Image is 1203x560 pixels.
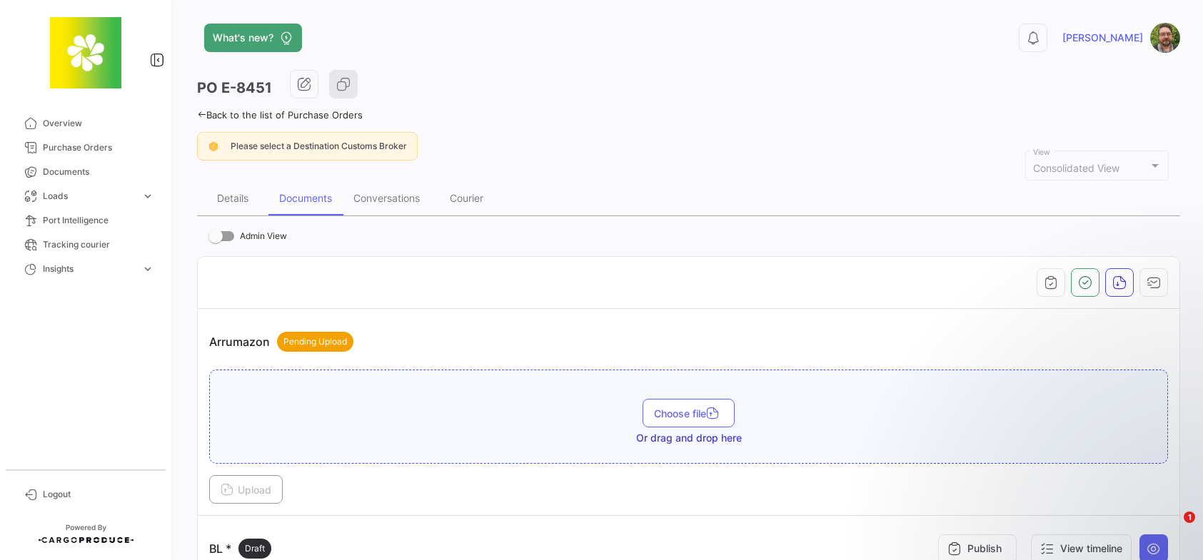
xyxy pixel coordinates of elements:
button: Upload [209,475,283,504]
a: Port Intelligence [11,208,160,233]
span: expand_more [141,190,154,203]
div: Details [217,192,248,204]
div: Courier [450,192,483,204]
p: Arrumazon [209,332,353,352]
span: Choose file [654,407,723,419]
a: Tracking courier [11,233,160,257]
span: Consolidated View [1033,162,1119,174]
span: Logout [43,488,154,501]
a: Purchase Orders [11,136,160,160]
a: Documents [11,160,160,184]
span: 1 [1184,511,1195,523]
span: Port Intelligence [43,214,154,227]
span: Loads [43,190,136,203]
span: Please select a Destination Customs Broker [231,141,407,151]
span: Draft [245,542,265,555]
span: Insights [43,263,136,275]
span: Tracking courier [43,238,154,251]
img: 8664c674-3a9e-46e9-8cba-ffa54c79117b.jfif [50,17,121,88]
span: Purchase Orders [43,141,154,154]
a: Back to the list of Purchase Orders [197,109,363,121]
span: [PERSON_NAME] [1062,31,1143,45]
span: Overview [43,117,154,130]
span: Pending Upload [283,335,347,348]
a: Overview [11,111,160,136]
span: Documents [43,166,154,178]
span: Or drag and drop here [636,431,742,445]
h3: PO E-8451 [197,78,272,98]
div: Conversations [353,192,420,204]
span: What's new? [213,31,273,45]
span: Upload [221,484,271,496]
button: What's new? [204,24,302,52]
img: SR.jpg [1150,23,1180,53]
span: Admin View [240,228,287,245]
iframe: Intercom live chat [1154,511,1189,546]
div: Documents [279,192,332,204]
span: expand_more [141,263,154,275]
button: Choose file [643,399,735,427]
